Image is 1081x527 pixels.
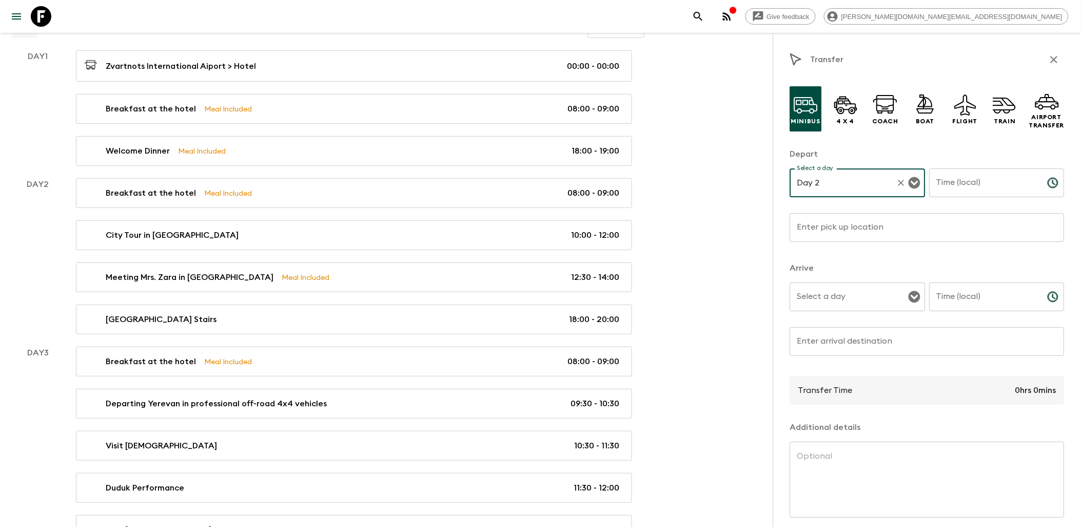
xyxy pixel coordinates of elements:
p: 10:00 - 12:00 [571,229,619,241]
p: Flight [953,117,978,125]
button: Choose time [1043,173,1064,193]
p: Visit [DEMOGRAPHIC_DATA] [106,440,217,452]
span: Give feedback [761,13,815,21]
p: Meal Included [204,103,252,115]
p: 4 x 4 [837,117,855,125]
button: Open [908,290,922,304]
a: Zvartnots International Aiport > Hotel00:00 - 00:00 [76,50,632,82]
p: Breakfast at the hotel [106,187,196,199]
a: Breakfast at the hotelMeal Included08:00 - 09:00 [76,178,632,208]
button: Clear [894,176,909,190]
p: 00:00 - 00:00 [567,60,619,72]
p: 12:30 - 14:00 [571,271,619,284]
p: Transfer Time [798,384,853,397]
p: Meal Included [282,272,329,283]
p: 08:00 - 09:00 [567,187,619,199]
p: 11:30 - 12:00 [574,482,619,494]
p: 18:00 - 20:00 [569,313,619,326]
input: hh:mm [930,283,1039,311]
button: Open [908,176,922,190]
p: Boat [916,117,935,125]
a: Visit [DEMOGRAPHIC_DATA]10:30 - 11:30 [76,431,632,461]
p: 09:30 - 10:30 [571,398,619,410]
p: Day 2 [12,178,64,191]
a: [GEOGRAPHIC_DATA] Stairs18:00 - 20:00 [76,305,632,334]
p: 08:00 - 09:00 [567,355,619,368]
p: Meal Included [204,187,252,199]
p: Breakfast at the hotel [106,355,196,368]
p: City Tour in [GEOGRAPHIC_DATA] [106,229,239,241]
p: Coach [873,117,899,125]
p: Train [994,117,1016,125]
p: Breakfast at the hotel [106,103,196,115]
p: [GEOGRAPHIC_DATA] Stairs [106,313,217,326]
p: Duduk Performance [106,482,184,494]
input: hh:mm [930,168,1039,197]
p: 0hrs 0mins [1015,384,1056,397]
a: Departing Yerevan in professional off-road 4x4 vehicles09:30 - 10:30 [76,389,632,419]
p: Transfer [811,53,844,66]
p: 18:00 - 19:00 [572,145,619,157]
label: Select a day [797,164,834,173]
p: 10:30 - 11:30 [574,440,619,452]
button: search adventures [688,6,709,27]
a: Welcome DinnerMeal Included18:00 - 19:00 [76,136,632,166]
p: Depart [790,148,1065,160]
p: Meal Included [178,145,226,157]
a: Meeting Mrs. Zara in [GEOGRAPHIC_DATA]Meal Included12:30 - 14:00 [76,262,632,292]
p: Day 3 [12,347,64,359]
p: Arrive [790,262,1065,274]
p: Zvartnots International Aiport > Hotel [106,60,256,72]
p: Airport Transfer [1029,113,1065,129]
p: Additional details [790,421,1065,434]
p: Meal Included [204,356,252,367]
p: Meeting Mrs. Zara in [GEOGRAPHIC_DATA] [106,271,273,284]
div: [PERSON_NAME][DOMAIN_NAME][EMAIL_ADDRESS][DOMAIN_NAME] [824,8,1069,25]
a: City Tour in [GEOGRAPHIC_DATA]10:00 - 12:00 [76,220,632,250]
a: Breakfast at the hotelMeal Included08:00 - 09:00 [76,347,632,377]
a: Breakfast at the hotelMeal Included08:00 - 09:00 [76,94,632,124]
button: Choose time [1043,287,1064,307]
button: menu [6,6,27,27]
p: Minibus [791,117,820,125]
a: Duduk Performance11:30 - 12:00 [76,473,632,503]
p: 08:00 - 09:00 [567,103,619,115]
p: Day 1 [12,50,64,63]
p: Departing Yerevan in professional off-road 4x4 vehicles [106,398,327,410]
a: Give feedback [745,8,816,25]
p: Welcome Dinner [106,145,170,157]
span: [PERSON_NAME][DOMAIN_NAME][EMAIL_ADDRESS][DOMAIN_NAME] [836,13,1068,21]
